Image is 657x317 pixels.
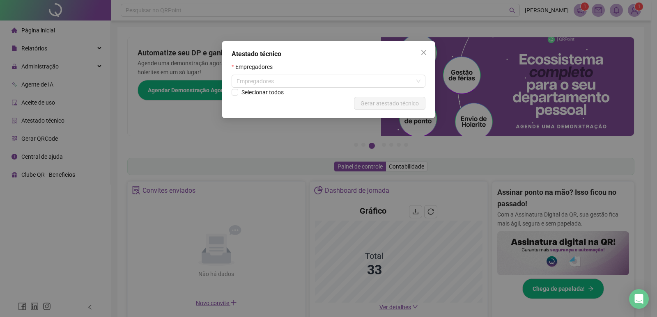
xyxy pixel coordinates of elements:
div: Open Intercom Messenger [629,289,649,309]
span: Selecionar todos [238,88,287,97]
label: Empregadores [232,62,278,71]
span: close [420,49,427,56]
button: Gerar atestado técnico [354,97,425,110]
button: Close [417,46,430,59]
div: Atestado técnico [232,49,425,59]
